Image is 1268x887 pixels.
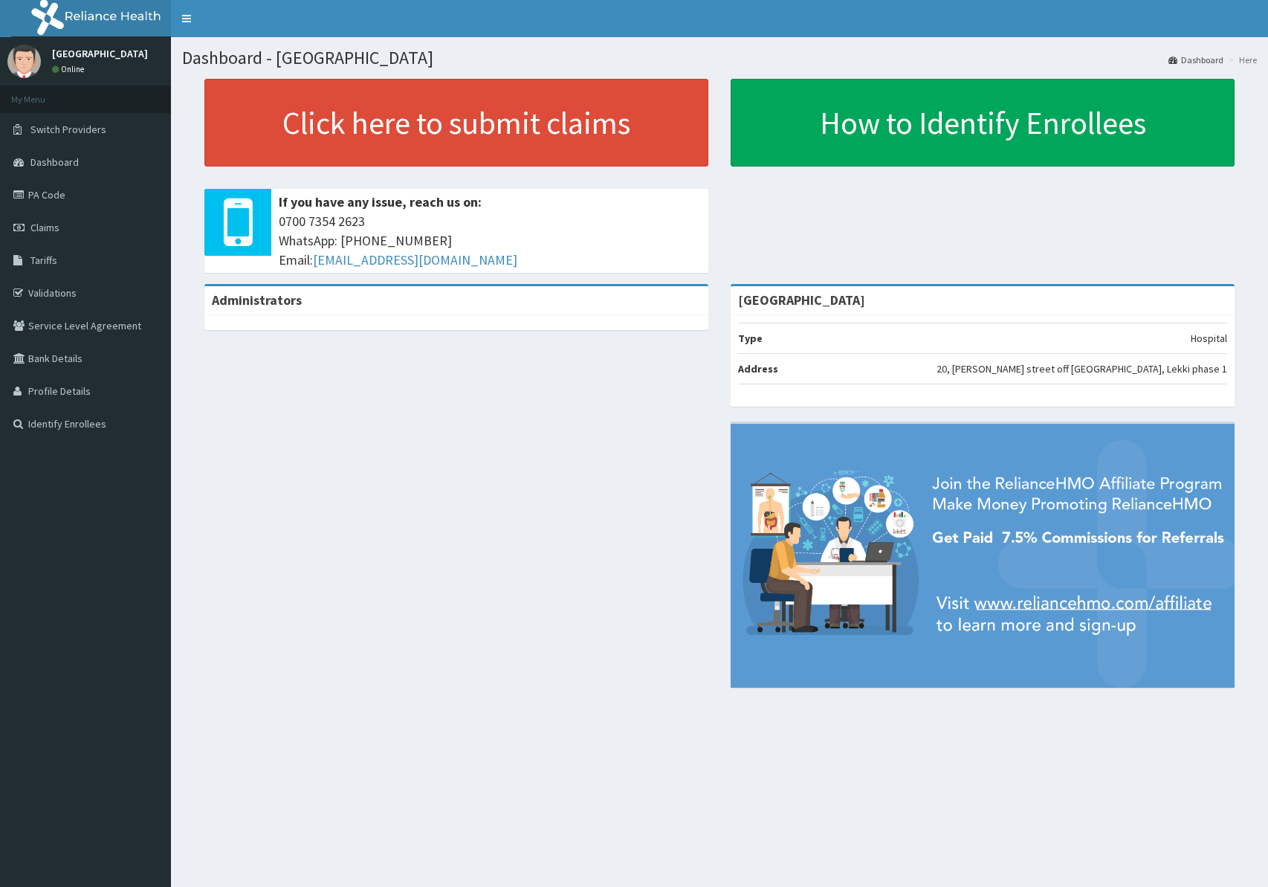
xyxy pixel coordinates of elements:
b: Type [738,332,763,345]
strong: [GEOGRAPHIC_DATA] [738,291,865,309]
span: Dashboard [30,155,79,169]
h1: Dashboard - [GEOGRAPHIC_DATA] [182,48,1257,68]
p: [GEOGRAPHIC_DATA] [52,48,148,59]
span: Tariffs [30,254,57,267]
a: How to Identify Enrollees [731,79,1235,167]
img: User Image [7,45,41,78]
a: [EMAIL_ADDRESS][DOMAIN_NAME] [313,251,517,268]
p: Hospital [1191,331,1227,346]
p: 20, [PERSON_NAME] street off [GEOGRAPHIC_DATA], Lekki phase 1 [937,361,1227,376]
a: Dashboard [1168,54,1223,66]
span: Switch Providers [30,123,106,136]
li: Here [1225,54,1257,66]
b: Address [738,362,778,375]
span: Claims [30,221,59,234]
span: 0700 7354 2623 WhatsApp: [PHONE_NUMBER] Email: [279,212,701,269]
b: Administrators [212,291,302,309]
b: If you have any issue, reach us on: [279,193,482,210]
img: provider-team-banner.png [731,424,1235,688]
a: Click here to submit claims [204,79,708,167]
a: Online [52,64,88,74]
